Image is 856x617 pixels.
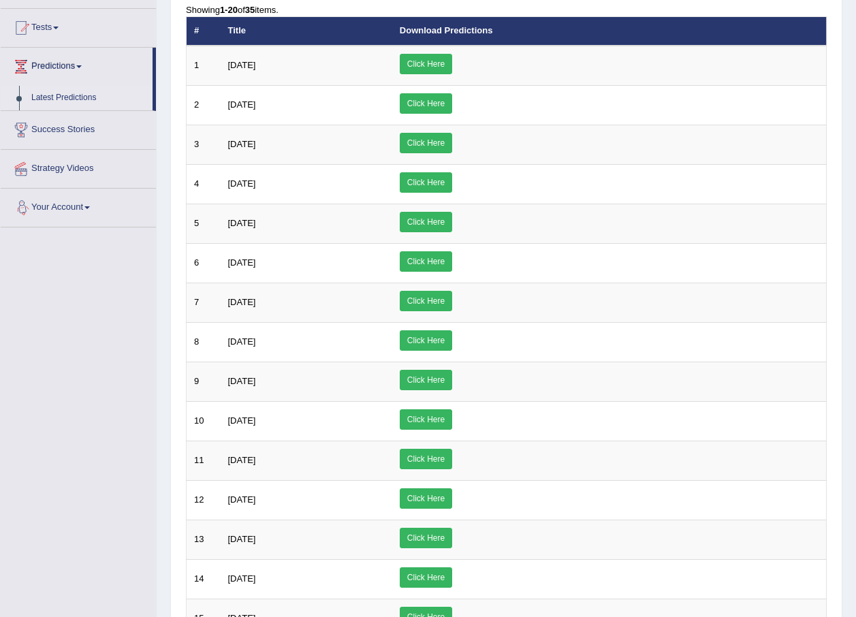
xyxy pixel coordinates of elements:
th: # [187,17,221,46]
a: Click Here [400,212,452,232]
span: [DATE] [228,99,256,110]
a: Click Here [400,93,452,114]
span: [DATE] [228,376,256,386]
div: Showing of items. [186,3,827,16]
td: 10 [187,401,221,441]
span: [DATE] [228,336,256,347]
span: [DATE] [228,218,256,228]
a: Click Here [400,567,452,588]
td: 6 [187,243,221,283]
a: Click Here [400,488,452,509]
a: Your Account [1,189,156,223]
td: 14 [187,559,221,599]
a: Click Here [400,251,452,272]
a: Click Here [400,528,452,548]
td: 3 [187,125,221,164]
b: 1-20 [220,5,238,15]
a: Click Here [400,172,452,193]
th: Title [221,17,392,46]
a: Predictions [1,48,153,82]
span: [DATE] [228,534,256,544]
span: [DATE] [228,415,256,426]
td: 9 [187,362,221,401]
a: Latest Predictions [25,86,153,110]
td: 11 [187,441,221,480]
span: [DATE] [228,257,256,268]
span: [DATE] [228,139,256,149]
td: 8 [187,322,221,362]
td: 13 [187,520,221,559]
th: Download Predictions [392,17,827,46]
td: 7 [187,283,221,322]
span: [DATE] [228,573,256,584]
span: [DATE] [228,60,256,70]
span: [DATE] [228,178,256,189]
a: Click Here [400,409,452,430]
a: Tests [1,9,156,43]
a: Click Here [400,291,452,311]
td: 12 [187,480,221,520]
a: Click Here [400,54,452,74]
td: 4 [187,164,221,204]
a: Strategy Videos [1,150,156,184]
b: 35 [245,5,255,15]
span: [DATE] [228,455,256,465]
td: 5 [187,204,221,243]
td: 1 [187,46,221,86]
a: Click Here [400,449,452,469]
a: Click Here [400,370,452,390]
a: Success Stories [1,111,156,145]
span: [DATE] [228,494,256,505]
td: 2 [187,85,221,125]
span: [DATE] [228,297,256,307]
a: Click Here [400,133,452,153]
a: Click Here [400,330,452,351]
